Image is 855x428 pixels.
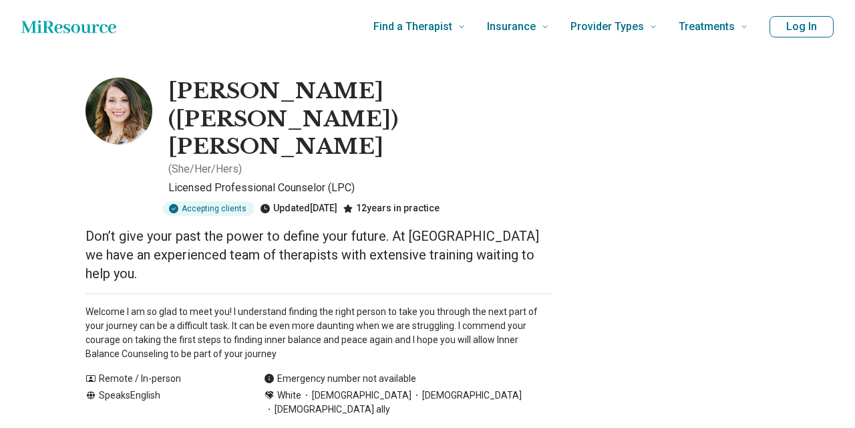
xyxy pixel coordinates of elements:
span: White [277,389,301,403]
p: Welcome I am so glad to meet you! I understand finding the right person to take you through the n... [85,305,553,361]
div: Accepting clients [163,201,254,216]
p: Licensed Professional Counselor (LPC) [168,180,553,196]
span: [DEMOGRAPHIC_DATA] [301,389,411,403]
a: Home page [21,13,116,40]
span: [DEMOGRAPHIC_DATA] ally [264,403,390,417]
p: ( She/Her/Hers ) [168,161,242,177]
span: Provider Types [570,17,644,36]
span: Insurance [487,17,536,36]
span: Treatments [679,17,735,36]
img: Katherine Kandaris-Weiner, Licensed Professional Counselor (LPC) [85,78,152,144]
div: Updated [DATE] [260,201,337,216]
div: Emergency number not available [264,372,416,386]
div: Speaks English [85,389,237,417]
div: Remote / In-person [85,372,237,386]
span: Find a Therapist [373,17,452,36]
h1: [PERSON_NAME] ([PERSON_NAME]) [PERSON_NAME] [168,78,553,161]
button: Log In [769,16,834,37]
div: 12 years in practice [343,201,440,216]
p: Don’t give your past the power to define your future. At [GEOGRAPHIC_DATA] we have an experienced... [85,227,553,283]
span: [DEMOGRAPHIC_DATA] [411,389,522,403]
